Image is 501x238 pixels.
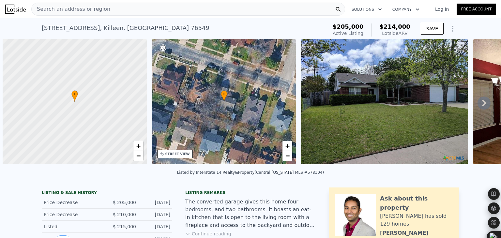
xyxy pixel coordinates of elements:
[379,23,410,30] span: $214,000
[387,4,425,15] button: Company
[136,142,140,150] span: +
[42,190,172,197] div: LISTING & SALE HISTORY
[282,151,292,161] a: Zoom out
[333,31,363,36] span: Active Listing
[379,30,410,37] div: Lotside ARV
[133,141,143,151] a: Zoom in
[421,23,444,35] button: SAVE
[185,190,316,195] div: Listing remarks
[177,170,324,175] div: Listed by Interstate 14 Realty&Property (Central [US_STATE] MLS #578304)
[185,231,231,237] button: Continue reading
[346,4,387,15] button: Solutions
[185,198,316,229] div: The converted garage gives this home four bedrooms, and two bathrooms. It boasts an eat-in kitche...
[285,142,290,150] span: +
[32,5,110,13] span: Search an address or region
[333,23,364,30] span: $205,000
[221,90,227,102] div: •
[457,4,496,15] a: Free Account
[301,39,468,164] img: Sale: 156437914 Parcel: 95450371
[165,152,190,156] div: STREET VIEW
[282,141,292,151] a: Zoom in
[427,6,457,12] a: Log In
[44,199,102,206] div: Price Decrease
[380,194,453,212] div: Ask about this property
[44,223,102,230] div: Listed
[221,91,227,97] span: •
[380,212,453,228] div: [PERSON_NAME] has sold 129 homes
[113,212,136,217] span: $ 210,000
[71,90,78,102] div: •
[44,211,102,218] div: Price Decrease
[141,223,170,230] div: [DATE]
[136,152,140,160] span: −
[42,23,209,33] div: [STREET_ADDRESS] , Killeen , [GEOGRAPHIC_DATA] 76549
[71,91,78,97] span: •
[141,199,170,206] div: [DATE]
[113,224,136,229] span: $ 215,000
[446,22,459,35] button: Show Options
[285,152,290,160] span: −
[113,200,136,205] span: $ 205,000
[133,151,143,161] a: Zoom out
[141,211,170,218] div: [DATE]
[5,5,26,14] img: Lotside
